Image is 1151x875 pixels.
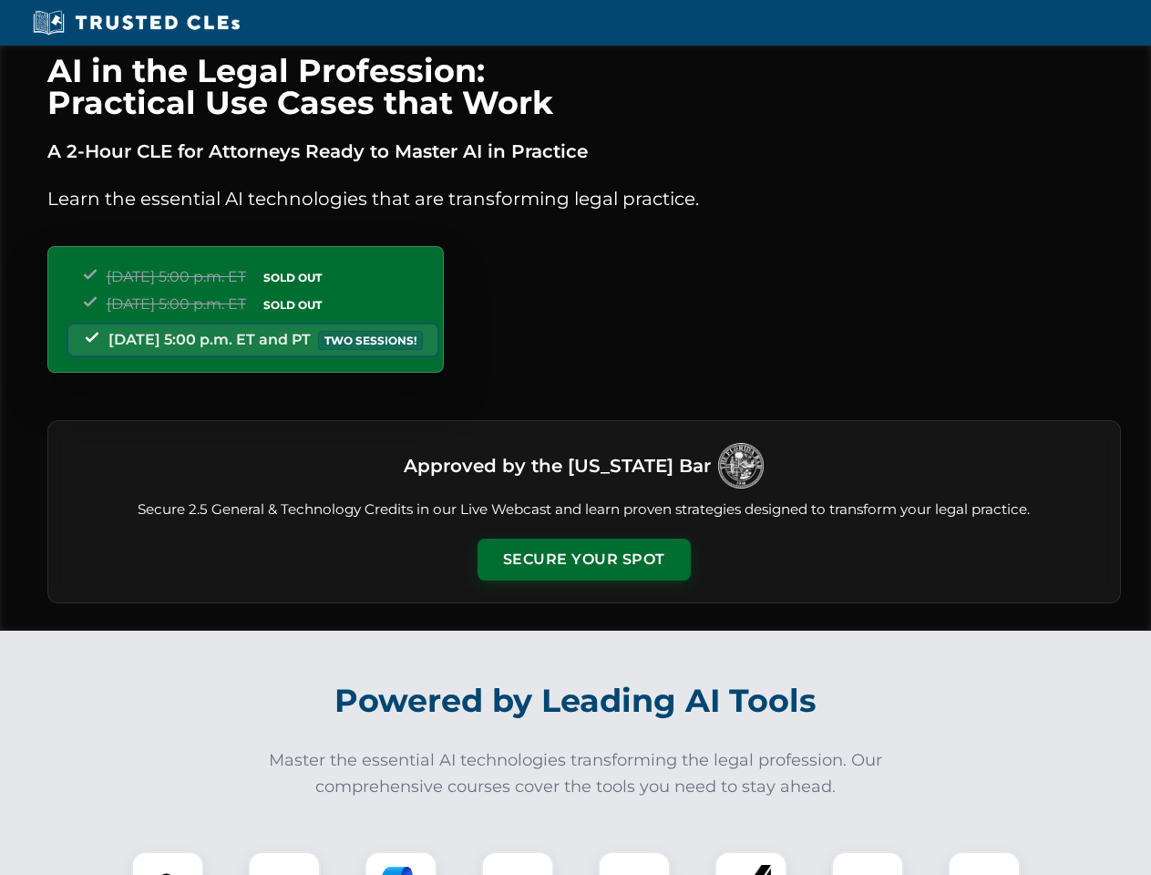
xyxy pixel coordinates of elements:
p: Secure 2.5 General & Technology Credits in our Live Webcast and learn proven strategies designed ... [70,499,1098,520]
p: Learn the essential AI technologies that are transforming legal practice. [47,184,1121,213]
img: Trusted CLEs [27,9,245,36]
h2: Powered by Leading AI Tools [71,669,1081,733]
span: SOLD OUT [257,295,328,314]
span: [DATE] 5:00 p.m. ET [107,268,246,285]
button: Secure Your Spot [478,539,691,581]
h3: Approved by the [US_STATE] Bar [404,449,711,482]
span: [DATE] 5:00 p.m. ET [107,295,246,313]
p: Master the essential AI technologies transforming the legal profession. Our comprehensive courses... [257,747,895,800]
img: Logo [718,443,764,489]
h1: AI in the Legal Profession: Practical Use Cases that Work [47,55,1121,118]
span: SOLD OUT [257,268,328,287]
p: A 2-Hour CLE for Attorneys Ready to Master AI in Practice [47,137,1121,166]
